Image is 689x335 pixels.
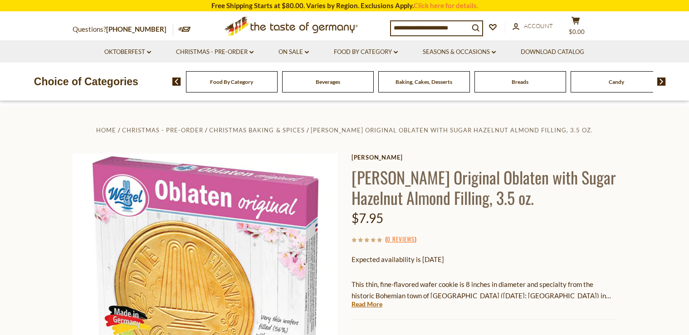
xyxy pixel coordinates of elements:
[172,78,181,86] img: previous arrow
[569,28,585,35] span: $0.00
[513,21,553,31] a: Account
[279,47,309,57] a: On Sale
[352,279,617,301] p: This thin, fine-flavored wafer cookie is 8 inches in diameter and specialty from the historic Boh...
[385,234,416,243] span: ( )
[209,126,304,134] a: Christmas Baking & Spices
[334,47,398,57] a: Food By Category
[352,210,383,226] span: $7.95
[609,78,624,85] a: Candy
[524,22,553,29] span: Account
[512,78,528,85] a: Breads
[352,254,617,265] p: Expected availability is [DATE]
[387,234,415,244] a: 0 Reviews
[562,16,590,39] button: $0.00
[106,25,166,33] a: [PHONE_NUMBER]
[104,47,151,57] a: Oktoberfest
[521,47,584,57] a: Download Catalog
[316,78,340,85] a: Beverages
[210,78,253,85] a: Food By Category
[96,126,116,134] a: Home
[73,24,173,35] p: Questions?
[396,78,452,85] a: Baking, Cakes, Desserts
[352,300,382,309] a: Read More
[352,154,617,161] a: [PERSON_NAME]
[311,126,593,134] a: [PERSON_NAME] Original Oblaten with Sugar Hazelnut Almond Filling, 3.5 oz.
[176,47,254,57] a: Christmas - PRE-ORDER
[352,167,617,208] h1: [PERSON_NAME] Original Oblaten with Sugar Hazelnut Almond Filling, 3.5 oz.
[657,78,666,86] img: next arrow
[414,1,478,10] a: Click here for details.
[122,126,203,134] a: Christmas - PRE-ORDER
[423,47,496,57] a: Seasons & Occasions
